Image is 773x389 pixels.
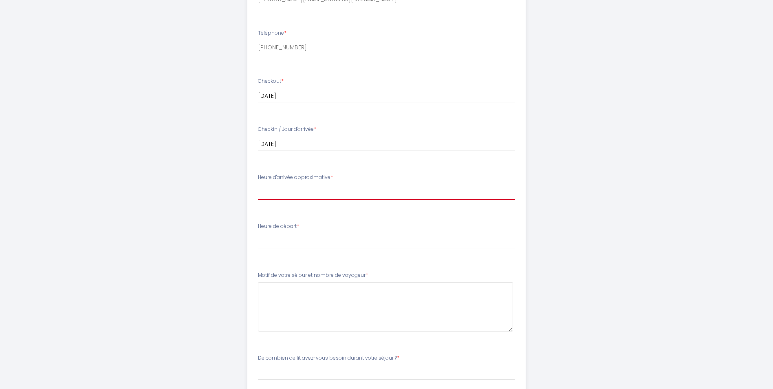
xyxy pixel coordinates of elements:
label: Heure d'arrivée approximative [258,174,333,181]
label: Checkout [258,77,284,85]
label: Checkin / Jour d'arrivée [258,126,316,133]
label: Téléphone [258,29,286,37]
label: Heure de départ [258,223,299,230]
label: Motif de votre séjour et nombre de voyageur [258,272,368,279]
label: De combien de lit avez-vous besoin durant votre séjour ? [258,354,399,362]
